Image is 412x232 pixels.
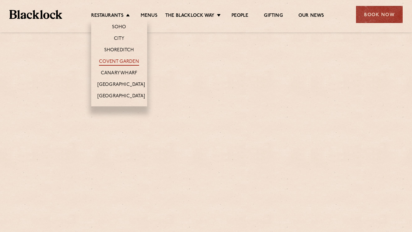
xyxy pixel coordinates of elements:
a: Restaurants [91,13,124,20]
a: Gifting [264,13,283,20]
a: Soho [112,24,126,31]
img: BL_Textured_Logo-footer-cropped.svg [9,10,62,19]
a: [GEOGRAPHIC_DATA] [97,82,145,89]
a: Our News [298,13,324,20]
a: Menus [141,13,157,20]
a: Canary Wharf [101,70,137,77]
a: Shoreditch [104,47,134,54]
a: The Blacklock Way [165,13,214,20]
div: Book Now [356,6,403,23]
a: City [114,36,124,43]
a: [GEOGRAPHIC_DATA] [97,93,145,100]
a: Covent Garden [99,59,139,66]
a: People [232,13,248,20]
